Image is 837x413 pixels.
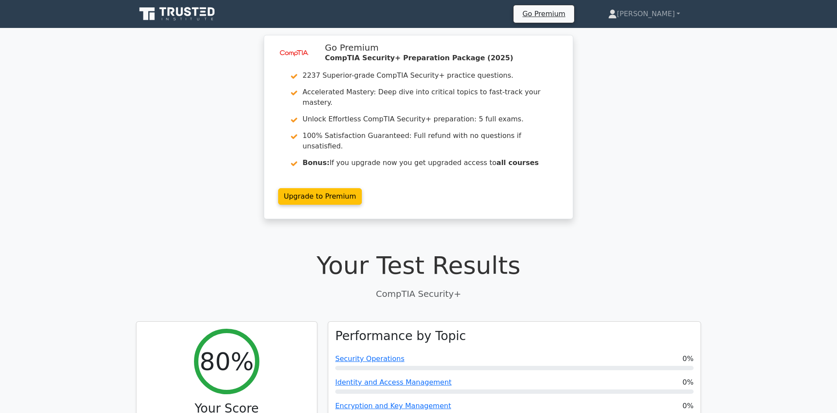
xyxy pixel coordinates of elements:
span: 0% [683,354,694,364]
a: Identity and Access Management [335,378,452,386]
a: Upgrade to Premium [278,188,362,205]
h2: 80% [200,347,254,376]
p: CompTIA Security+ [136,287,701,300]
a: Encryption and Key Management [335,402,451,410]
h3: Performance by Topic [335,329,466,344]
a: Security Operations [335,354,405,363]
span: 0% [683,401,694,411]
a: [PERSON_NAME] [587,5,701,23]
h1: Your Test Results [136,251,701,280]
span: 0% [683,377,694,388]
a: Go Premium [517,8,570,20]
